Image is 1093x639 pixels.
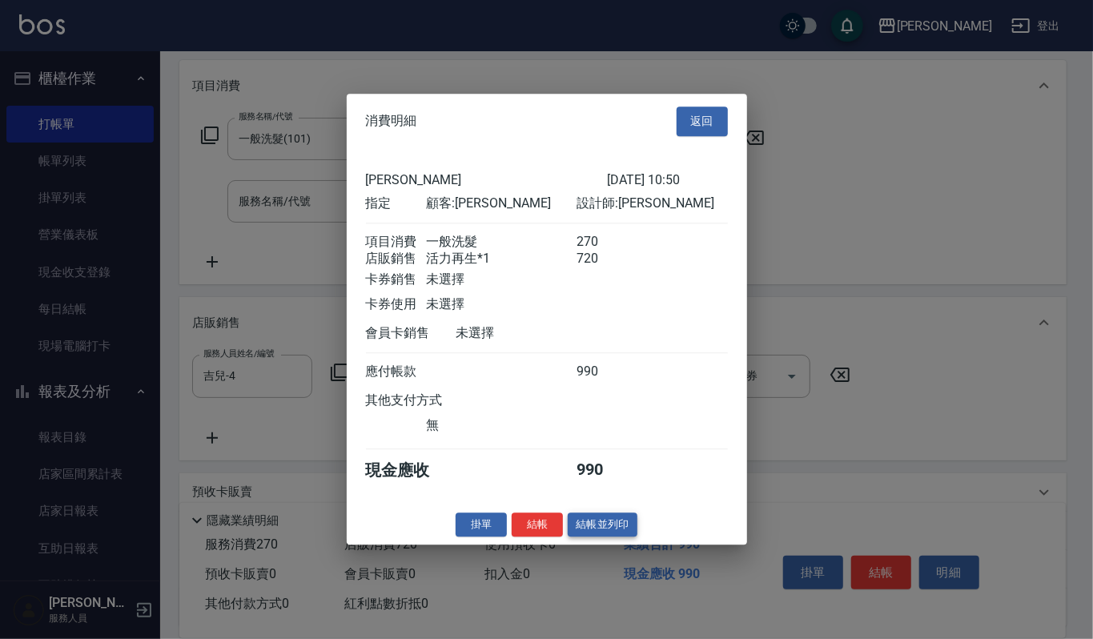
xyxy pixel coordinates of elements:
div: 無 [426,417,577,434]
div: 卡券使用 [366,296,426,313]
div: 270 [577,234,637,251]
div: 指定 [366,195,426,212]
div: [DATE] 10:50 [607,172,728,187]
div: 990 [577,364,637,380]
div: 一般洗髮 [426,234,577,251]
div: 顧客: [PERSON_NAME] [426,195,577,212]
button: 返回 [677,106,728,136]
div: 720 [577,251,637,267]
div: 會員卡銷售 [366,325,456,342]
div: 活力再生*1 [426,251,577,267]
div: 未選擇 [426,296,577,313]
div: 現金應收 [366,460,456,481]
div: 項目消費 [366,234,426,251]
div: 其他支付方式 [366,392,487,409]
div: 990 [577,460,637,481]
div: 未選擇 [426,271,577,288]
button: 結帳並列印 [568,512,637,537]
button: 結帳 [512,512,563,537]
span: 消費明細 [366,114,417,130]
div: 應付帳款 [366,364,426,380]
button: 掛單 [456,512,507,537]
div: 設計師: [PERSON_NAME] [577,195,727,212]
div: 未選擇 [456,325,607,342]
div: [PERSON_NAME] [366,172,607,187]
div: 卡券銷售 [366,271,426,288]
div: 店販銷售 [366,251,426,267]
